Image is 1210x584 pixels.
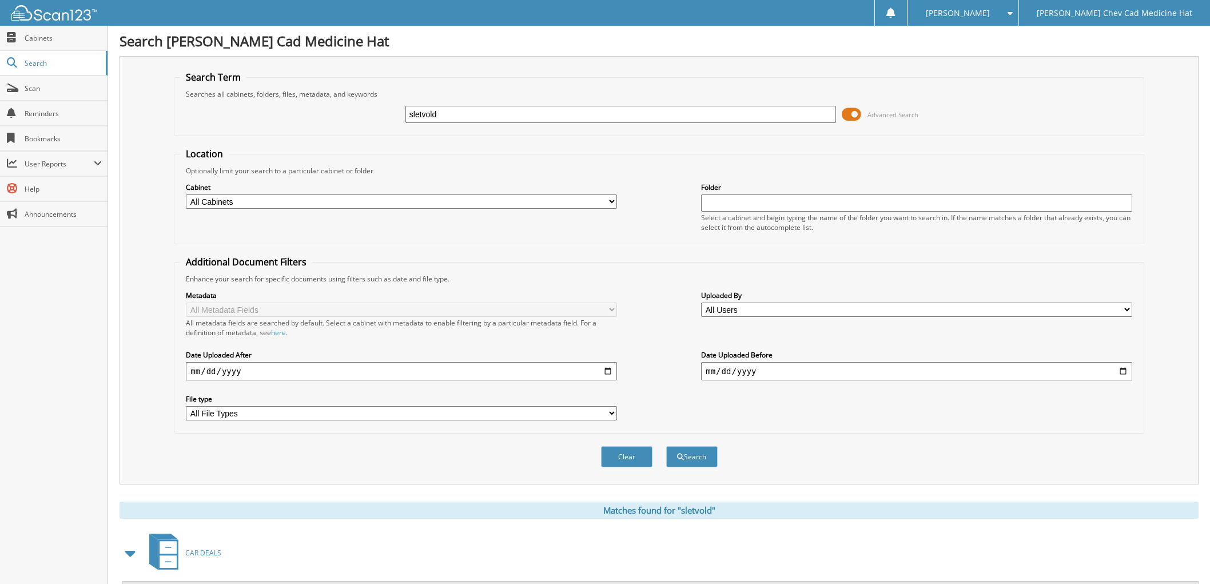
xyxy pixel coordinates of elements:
[180,274,1137,284] div: Enhance your search for specific documents using filters such as date and file type.
[11,5,97,21] img: scan123-logo-white.svg
[180,71,246,84] legend: Search Term
[701,291,1132,300] label: Uploaded By
[926,10,990,17] span: [PERSON_NAME]
[25,84,102,93] span: Scan
[186,350,616,360] label: Date Uploaded After
[701,362,1132,380] input: end
[25,209,102,219] span: Announcements
[120,31,1199,50] h1: Search [PERSON_NAME] Cad Medicine Hat
[701,213,1132,232] div: Select a cabinet and begin typing the name of the folder you want to search in. If the name match...
[1037,10,1192,17] span: [PERSON_NAME] Chev Cad Medicine Hat
[186,318,616,337] div: All metadata fields are searched by default. Select a cabinet with metadata to enable filtering b...
[185,548,221,558] span: CAR DEALS
[701,350,1132,360] label: Date Uploaded Before
[25,134,102,144] span: Bookmarks
[25,109,102,118] span: Reminders
[180,166,1137,176] div: Optionally limit your search to a particular cabinet or folder
[25,33,102,43] span: Cabinets
[25,58,100,68] span: Search
[180,256,312,268] legend: Additional Document Filters
[25,159,94,169] span: User Reports
[186,394,616,404] label: File type
[120,502,1199,519] div: Matches found for "sletvold"
[186,362,616,380] input: start
[180,89,1137,99] div: Searches all cabinets, folders, files, metadata, and keywords
[271,328,286,337] a: here
[180,148,229,160] legend: Location
[25,184,102,194] span: Help
[186,182,616,192] label: Cabinet
[701,182,1132,192] label: Folder
[142,530,221,575] a: CAR DEALS
[601,446,652,467] button: Clear
[867,110,918,119] span: Advanced Search
[666,446,718,467] button: Search
[186,291,616,300] label: Metadata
